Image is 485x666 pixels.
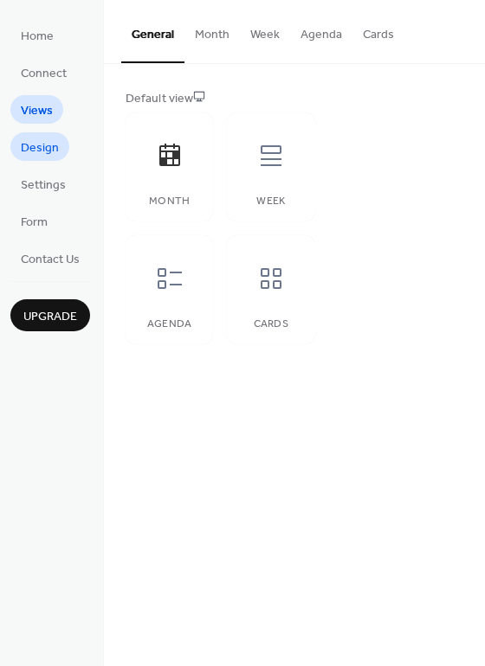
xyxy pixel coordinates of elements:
a: Home [10,21,64,49]
span: Views [21,102,53,120]
a: Views [10,95,63,124]
a: Contact Us [10,244,90,272]
span: Form [21,214,48,232]
div: Week [244,195,297,208]
span: Settings [21,176,66,195]
span: Connect [21,65,67,83]
a: Settings [10,170,76,198]
div: Month [143,195,196,208]
div: Cards [244,318,297,330]
a: Form [10,207,58,235]
div: Agenda [143,318,196,330]
a: Connect [10,58,77,86]
span: Home [21,28,54,46]
span: Design [21,139,59,157]
span: Contact Us [21,251,80,269]
a: Design [10,132,69,161]
div: Default view [126,90,460,108]
button: Upgrade [10,299,90,331]
span: Upgrade [23,308,77,326]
